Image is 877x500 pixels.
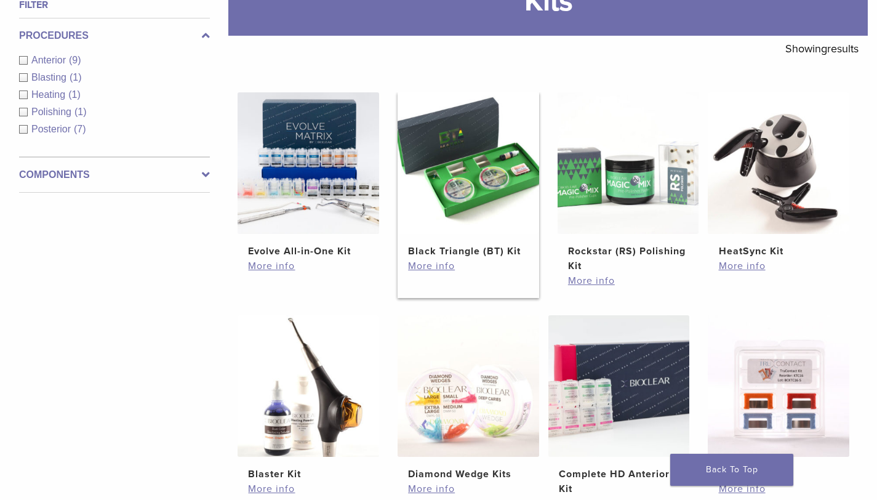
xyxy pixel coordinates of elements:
[31,107,74,117] span: Polishing
[719,244,839,259] h2: HeatSync Kit
[708,92,849,259] a: HeatSync KitHeatSync Kit
[238,92,379,234] img: Evolve All-in-One Kit
[408,467,528,482] h2: Diamond Wedge Kits
[31,124,74,134] span: Posterior
[69,55,81,65] span: (9)
[19,167,210,182] label: Components
[398,315,539,482] a: Diamond Wedge KitsDiamond Wedge Kits
[398,92,539,234] img: Black Triangle (BT) Kit
[785,36,859,62] p: Showing results
[670,454,793,486] a: Back To Top
[548,315,690,457] img: Complete HD Anterior Kit
[719,482,839,496] a: More info
[408,244,528,259] h2: Black Triangle (BT) Kit
[74,107,87,117] span: (1)
[568,273,688,288] a: More info
[248,259,368,273] a: More info
[238,315,379,482] a: Blaster KitBlaster Kit
[248,482,368,496] a: More info
[708,92,849,234] img: HeatSync Kit
[248,467,368,482] h2: Blaster Kit
[248,244,368,259] h2: Evolve All-in-One Kit
[19,28,210,43] label: Procedures
[408,259,528,273] a: More info
[238,92,379,259] a: Evolve All-in-One KitEvolve All-in-One Kit
[31,72,70,83] span: Blasting
[708,315,849,482] a: TruContact KitTruContact Kit
[31,89,68,100] span: Heating
[74,124,86,134] span: (7)
[68,89,81,100] span: (1)
[70,72,82,83] span: (1)
[568,244,688,273] h2: Rockstar (RS) Polishing Kit
[31,55,69,65] span: Anterior
[708,315,849,457] img: TruContact Kit
[558,92,699,273] a: Rockstar (RS) Polishing KitRockstar (RS) Polishing Kit
[558,92,699,234] img: Rockstar (RS) Polishing Kit
[408,482,528,496] a: More info
[398,92,539,259] a: Black Triangle (BT) KitBlack Triangle (BT) Kit
[559,467,679,496] h2: Complete HD Anterior Kit
[398,315,539,457] img: Diamond Wedge Kits
[548,315,690,496] a: Complete HD Anterior KitComplete HD Anterior Kit
[719,259,839,273] a: More info
[238,315,379,457] img: Blaster Kit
